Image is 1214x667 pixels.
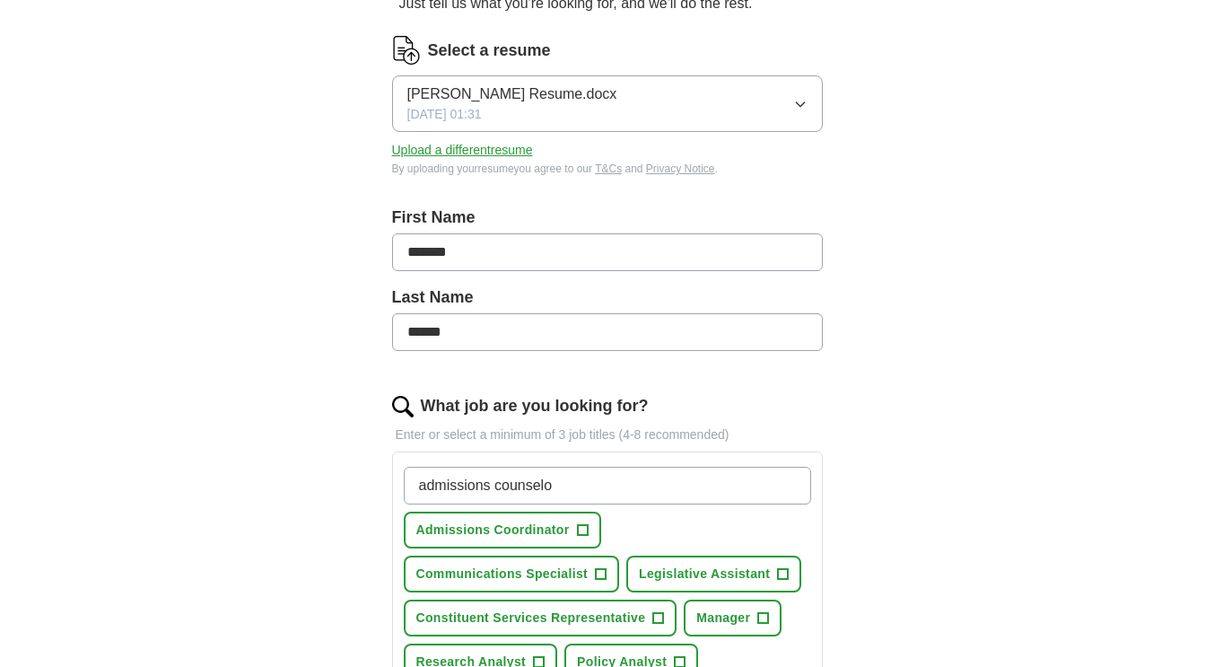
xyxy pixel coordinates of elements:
[392,141,533,160] button: Upload a differentresume
[404,467,811,505] input: Type a job title and press enter
[407,83,617,105] span: [PERSON_NAME] Resume.docx
[595,162,622,175] a: T&Cs
[416,521,570,540] span: Admissions Coordinator
[646,162,715,175] a: Privacy Notice
[392,161,823,177] div: By uploading your resume you agree to our and .
[416,609,646,628] span: Constituent Services Representative
[404,600,677,636] button: Constituent Services Representative
[404,556,620,592] button: Communications Specialist
[421,394,649,418] label: What job are you looking for?
[696,609,750,628] span: Manager
[392,75,823,132] button: [PERSON_NAME] Resume.docx[DATE] 01:31
[407,105,482,124] span: [DATE] 01:31
[639,565,770,584] span: Legislative Assistant
[684,600,782,636] button: Manager
[392,396,414,417] img: search.png
[392,426,823,444] p: Enter or select a minimum of 3 job titles (4-8 recommended)
[416,565,589,584] span: Communications Specialist
[428,39,551,63] label: Select a resume
[392,36,421,65] img: CV Icon
[626,556,801,592] button: Legislative Assistant
[392,206,823,230] label: First Name
[392,285,823,310] label: Last Name
[404,512,601,549] button: Admissions Coordinator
